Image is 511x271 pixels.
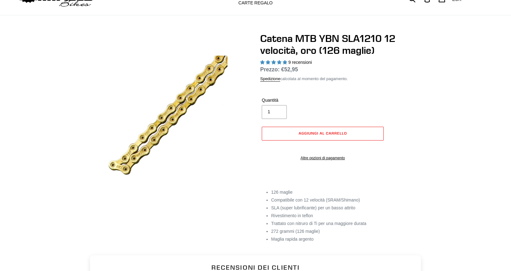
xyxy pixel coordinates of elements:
[288,60,312,65] span: 9 recensioni
[260,76,280,82] a: Spedizione
[260,60,288,65] span: 4.78 stelle
[262,127,384,141] button: Aggiungi al carrello
[238,0,272,6] span: CARTE REGALO
[271,189,426,196] li: 126 maglie
[271,228,426,235] li: 272 grammi (126 maglie)
[260,33,426,57] h1: Catena MTB YBN SLA1210 12 velocità, oro (126 maglie)
[262,97,321,104] label: Quantità
[299,131,347,135] span: Aggiungi al carrello
[260,66,298,73] span: Prezzo: €52,95
[271,205,426,211] li: SLA (super lubrificante) per un basso attrito
[260,76,426,82] div: calcolata al momento del pagamento.
[262,155,384,161] a: Altre opzioni di pagamento
[271,236,426,243] li: Maglia rapida argento
[271,220,426,227] li: Trattato con nitruro di Ti per una maggiore durata
[271,197,426,203] li: Compatibile con 12 velocità (SRAM/Shimano)
[271,212,426,219] li: Rivestimento in teflon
